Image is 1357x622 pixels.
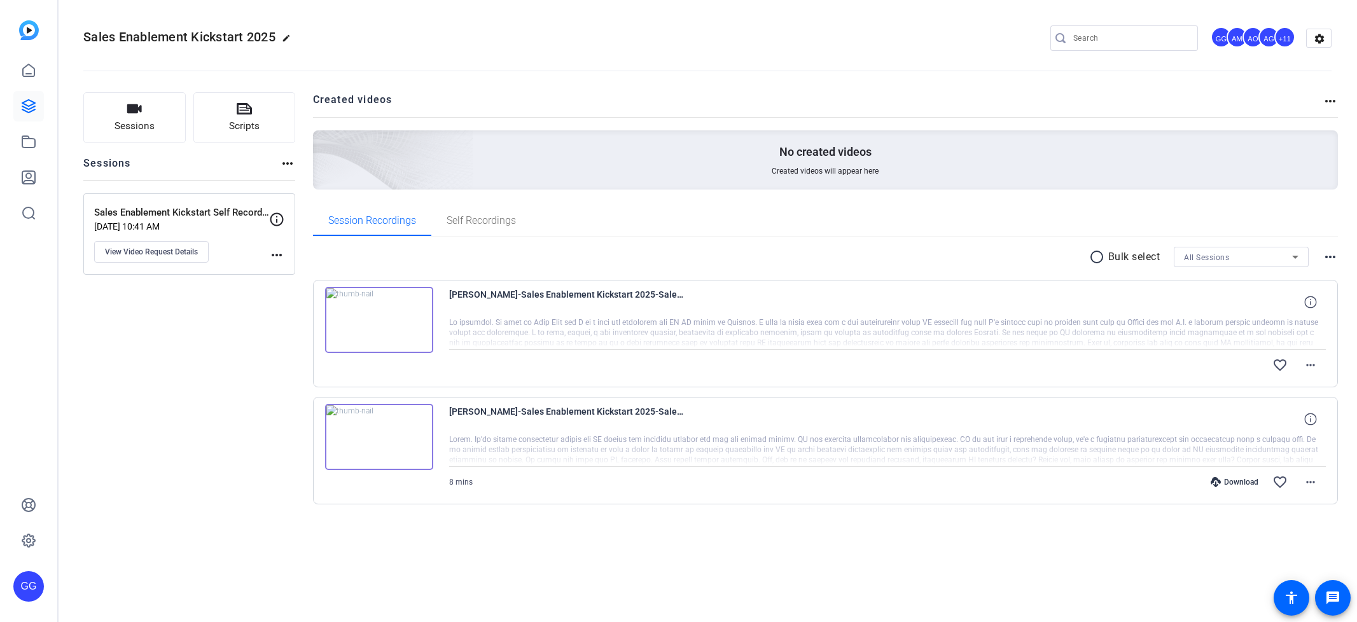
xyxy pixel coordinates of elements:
mat-icon: more_horiz [1323,249,1338,265]
button: Scripts [193,92,296,143]
mat-icon: settings [1307,29,1332,48]
mat-icon: message [1325,590,1340,605]
ngx-avatar: Adam Milt [1227,27,1249,49]
span: View Video Request Details [105,247,198,257]
span: Scripts [229,119,260,134]
div: AM [1227,27,1248,48]
p: No created videos [779,144,872,160]
div: AO [1242,27,1263,48]
span: 8 mins [449,478,473,487]
mat-icon: more_horiz [280,156,295,171]
h2: Created videos [313,92,1323,117]
span: Sales Enablement Kickstart 2025 [83,29,275,45]
ngx-avatar: George Grant [1211,27,1233,49]
p: [DATE] 10:41 AM [94,221,269,232]
img: Creted videos background [170,4,474,280]
span: [PERSON_NAME]-Sales Enablement Kickstart 2025-Sales Enablement Kickstart Self Recording-175503205... [449,404,685,434]
img: thumb-nail [325,287,433,353]
button: View Video Request Details [94,241,209,263]
span: Created videos will appear here [772,166,879,176]
mat-icon: more_horiz [1303,474,1318,490]
div: GG [13,571,44,602]
h2: Sessions [83,156,131,180]
mat-icon: more_horiz [269,247,284,263]
mat-icon: radio_button_unchecked [1089,249,1108,265]
mat-icon: favorite_border [1272,474,1288,490]
span: Sessions [115,119,155,134]
img: thumb-nail [325,404,433,470]
mat-icon: more_horiz [1323,93,1338,109]
p: Sales Enablement Kickstart Self Recording [94,205,269,220]
input: Search [1073,31,1188,46]
span: Self Recordings [447,216,516,226]
mat-icon: more_horiz [1303,357,1318,373]
ngx-avatar: Austin Griffin [1258,27,1281,49]
span: Session Recordings [328,216,416,226]
span: [PERSON_NAME]-Sales Enablement Kickstart 2025-Sales Enablement Kickstart Self Recording-175509420... [449,287,685,317]
img: blue-gradient.svg [19,20,39,40]
p: Bulk select [1108,249,1160,265]
ngx-avatar: Amanda Ozment [1242,27,1265,49]
mat-icon: edit [282,34,297,49]
div: AG [1258,27,1279,48]
mat-icon: favorite_border [1272,357,1288,373]
button: Sessions [83,92,186,143]
div: +11 [1274,27,1295,48]
mat-icon: accessibility [1284,590,1299,605]
span: All Sessions [1184,253,1229,262]
div: GG [1211,27,1232,48]
div: Download [1204,477,1265,487]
